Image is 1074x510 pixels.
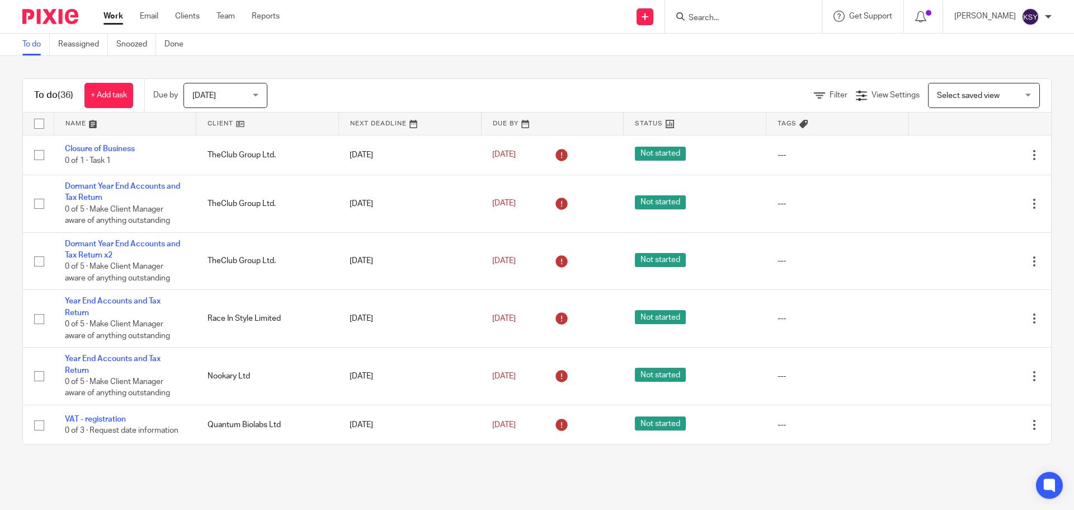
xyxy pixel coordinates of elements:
[58,91,73,100] span: (36)
[196,232,339,290] td: TheClub Group Ltd.
[635,147,686,161] span: Not started
[872,91,920,99] span: View Settings
[954,11,1016,22] p: [PERSON_NAME]
[778,120,797,127] span: Tags
[65,157,111,165] span: 0 of 1 · Task 1
[830,91,847,99] span: Filter
[635,368,686,382] span: Not started
[65,297,161,316] a: Year End Accounts and Tax Return
[196,405,339,445] td: Quantum Biolabs Ltd
[164,34,192,55] a: Done
[116,34,156,55] a: Snoozed
[196,348,339,405] td: Nookary Ltd
[338,348,481,405] td: [DATE]
[778,419,898,431] div: ---
[492,372,516,380] span: [DATE]
[192,92,216,100] span: [DATE]
[338,290,481,348] td: [DATE]
[22,9,78,24] img: Pixie
[65,320,170,340] span: 0 of 5 · Make Client Manager aware of anything outstanding
[22,34,50,55] a: To do
[778,313,898,324] div: ---
[635,310,686,324] span: Not started
[140,11,158,22] a: Email
[338,135,481,175] td: [DATE]
[492,257,516,265] span: [DATE]
[65,415,126,423] a: VAT - registration
[1021,8,1039,26] img: svg%3E
[778,198,898,209] div: ---
[65,183,180,202] a: Dormant Year End Accounts and Tax Return
[778,255,898,266] div: ---
[153,90,178,101] p: Due by
[196,290,339,348] td: Race In Style Limited
[492,200,516,208] span: [DATE]
[65,427,178,434] span: 0 of 3 · Request date information
[635,253,686,267] span: Not started
[65,263,170,283] span: 0 of 5 · Make Client Manager aware of anything outstanding
[34,90,73,101] h1: To do
[65,378,170,397] span: 0 of 5 · Make Client Manager aware of anything outstanding
[778,149,898,161] div: ---
[65,240,180,259] a: Dormant Year End Accounts and Tax Return x2
[492,315,516,322] span: [DATE]
[492,151,516,159] span: [DATE]
[65,355,161,374] a: Year End Accounts and Tax Return
[196,135,339,175] td: TheClub Group Ltd.
[338,405,481,445] td: [DATE]
[84,83,133,108] a: + Add task
[635,195,686,209] span: Not started
[216,11,235,22] a: Team
[937,92,1000,100] span: Select saved view
[492,421,516,429] span: [DATE]
[252,11,280,22] a: Reports
[778,371,898,382] div: ---
[635,417,686,431] span: Not started
[65,145,135,153] a: Closure of Business
[103,11,123,22] a: Work
[58,34,108,55] a: Reassigned
[175,11,200,22] a: Clients
[196,175,339,232] td: TheClub Group Ltd.
[849,12,892,20] span: Get Support
[65,205,170,225] span: 0 of 5 · Make Client Manager aware of anything outstanding
[338,232,481,290] td: [DATE]
[687,13,788,24] input: Search
[338,175,481,232] td: [DATE]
